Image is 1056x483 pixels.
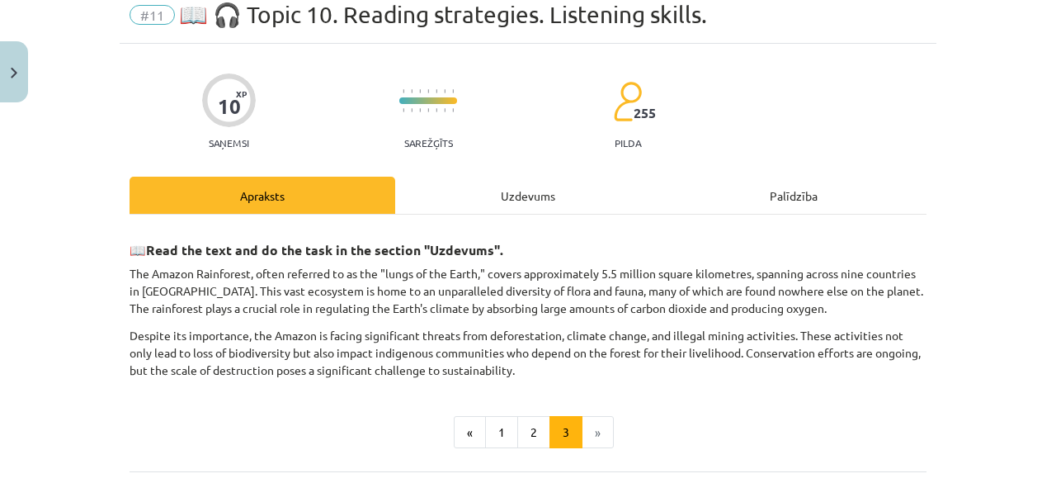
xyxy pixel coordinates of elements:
img: icon-short-line-57e1e144782c952c97e751825c79c345078a6d821885a25fce030b3d8c18986b.svg [436,108,437,112]
div: 10 [218,95,241,118]
p: Despite its importance, the Amazon is facing significant threats from deforestation, climate chan... [130,327,926,379]
span: 255 [634,106,656,121]
img: icon-short-line-57e1e144782c952c97e751825c79c345078a6d821885a25fce030b3d8c18986b.svg [427,89,429,93]
div: Apraksts [130,177,395,214]
nav: Page navigation example [130,416,926,449]
span: XP [236,89,247,98]
img: icon-short-line-57e1e144782c952c97e751825c79c345078a6d821885a25fce030b3d8c18986b.svg [444,108,445,112]
p: Sarežģīts [404,137,453,149]
img: icon-short-line-57e1e144782c952c97e751825c79c345078a6d821885a25fce030b3d8c18986b.svg [419,89,421,93]
span: 📖 🎧 Topic 10. Reading strategies. Listening skills. [179,1,707,28]
img: icon-close-lesson-0947bae3869378f0d4975bcd49f059093ad1ed9edebbc8119c70593378902aed.svg [11,68,17,78]
img: icon-short-line-57e1e144782c952c97e751825c79c345078a6d821885a25fce030b3d8c18986b.svg [436,89,437,93]
button: « [454,416,486,449]
img: icon-short-line-57e1e144782c952c97e751825c79c345078a6d821885a25fce030b3d8c18986b.svg [444,89,445,93]
p: The Amazon Rainforest, often referred to as the "lungs of the Earth," covers approximately 5.5 mi... [130,265,926,317]
div: Uzdevums [395,177,661,214]
button: 1 [485,416,518,449]
img: icon-short-line-57e1e144782c952c97e751825c79c345078a6d821885a25fce030b3d8c18986b.svg [427,108,429,112]
img: icon-short-line-57e1e144782c952c97e751825c79c345078a6d821885a25fce030b3d8c18986b.svg [411,108,412,112]
img: icon-short-line-57e1e144782c952c97e751825c79c345078a6d821885a25fce030b3d8c18986b.svg [452,108,454,112]
div: Palīdzība [661,177,926,214]
button: 2 [517,416,550,449]
img: icon-short-line-57e1e144782c952c97e751825c79c345078a6d821885a25fce030b3d8c18986b.svg [411,89,412,93]
button: 3 [549,416,582,449]
p: Saņemsi [202,137,256,149]
p: pilda [615,137,641,149]
strong: Read the text and do the task in the section "Uzdevums". [146,241,503,258]
h3: 📖 [130,230,926,260]
img: icon-short-line-57e1e144782c952c97e751825c79c345078a6d821885a25fce030b3d8c18986b.svg [403,108,404,112]
img: icon-short-line-57e1e144782c952c97e751825c79c345078a6d821885a25fce030b3d8c18986b.svg [419,108,421,112]
img: icon-short-line-57e1e144782c952c97e751825c79c345078a6d821885a25fce030b3d8c18986b.svg [403,89,404,93]
img: students-c634bb4e5e11cddfef0936a35e636f08e4e9abd3cc4e673bd6f9a4125e45ecb1.svg [613,81,642,122]
img: icon-short-line-57e1e144782c952c97e751825c79c345078a6d821885a25fce030b3d8c18986b.svg [452,89,454,93]
span: #11 [130,5,175,25]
